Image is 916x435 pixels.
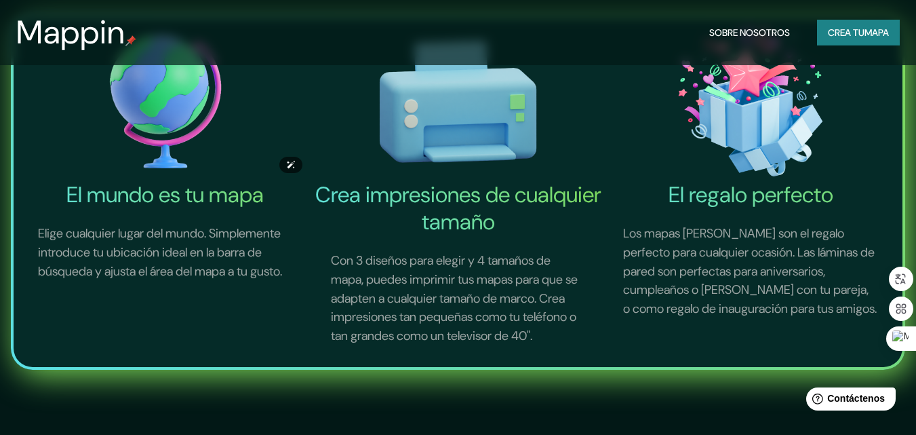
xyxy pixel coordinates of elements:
[38,225,282,279] font: Elige cualquier lugar del mundo. Simplemente introduce tu ubicación ideal en la barra de búsqueda...
[828,26,864,39] font: Crea tu
[66,181,264,209] font: El mundo es tu mapa
[331,252,578,343] font: Con 3 diseños para elegir y 4 tamaños de mapa, puedes imprimir tus mapas para que se adapten a cu...
[22,22,309,181] img: El mundo es tu icono de mapa
[315,22,602,181] img: Crea impresiones de cualquier tamaño-icono
[709,26,790,39] font: Sobre nosotros
[864,26,889,39] font: mapa
[125,35,136,46] img: pin de mapeo
[607,22,894,181] img: El icono del regalo perfecto
[623,225,877,316] font: Los mapas [PERSON_NAME] son el regalo perfecto para cualquier ocasión. Las láminas de pared son p...
[817,20,900,45] button: Crea tumapa
[795,382,901,420] iframe: Lanzador de widgets de ayuda
[16,11,125,54] font: Mappin
[315,181,601,236] font: Crea impresiones de cualquier tamaño
[669,181,833,209] font: El regalo perfecto
[704,20,795,45] button: Sobre nosotros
